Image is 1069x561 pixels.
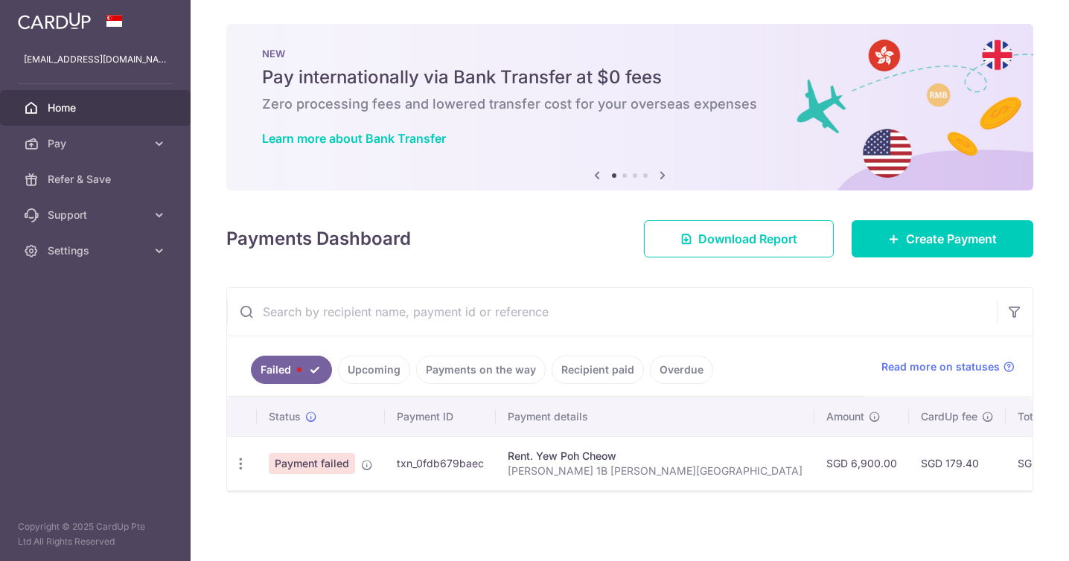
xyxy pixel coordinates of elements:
img: CardUp [18,12,91,30]
td: SGD 6,900.00 [814,436,909,490]
span: Pay [48,136,146,151]
span: Refer & Save [48,172,146,187]
span: Home [48,100,146,115]
span: Status [269,409,301,424]
th: Payment details [496,397,814,436]
p: [EMAIL_ADDRESS][DOMAIN_NAME] [24,52,167,67]
a: Download Report [644,220,834,257]
div: Rent. Yew Poh Cheow [508,449,802,464]
th: Payment ID [385,397,496,436]
span: Total amt. [1018,409,1067,424]
span: Payment failed [269,453,355,474]
td: SGD 179.40 [909,436,1006,490]
a: Payments on the way [416,356,546,384]
a: Learn more about Bank Transfer [262,131,446,146]
a: Failed [251,356,332,384]
a: Overdue [650,356,713,384]
span: Create Payment [906,230,997,248]
a: Create Payment [852,220,1033,257]
h6: Zero processing fees and lowered transfer cost for your overseas expenses [262,95,998,113]
a: Recipient paid [552,356,644,384]
p: [PERSON_NAME] 1B [PERSON_NAME][GEOGRAPHIC_DATA] [508,464,802,478]
span: Amount [826,409,864,424]
span: CardUp fee [921,409,977,424]
span: Read more on statuses [881,359,1000,374]
span: Settings [48,243,146,258]
h4: Payments Dashboard [226,225,411,252]
a: Upcoming [338,356,410,384]
p: NEW [262,48,998,60]
input: Search by recipient name, payment id or reference [227,288,997,336]
td: txn_0fdb679baec [385,436,496,490]
h5: Pay internationally via Bank Transfer at $0 fees [262,65,998,89]
a: Read more on statuses [881,359,1015,374]
iframe: Opens a widget where you can find more information [973,516,1054,554]
span: Download Report [698,230,797,248]
span: Support [48,208,146,222]
img: Bank transfer banner [226,24,1033,190]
